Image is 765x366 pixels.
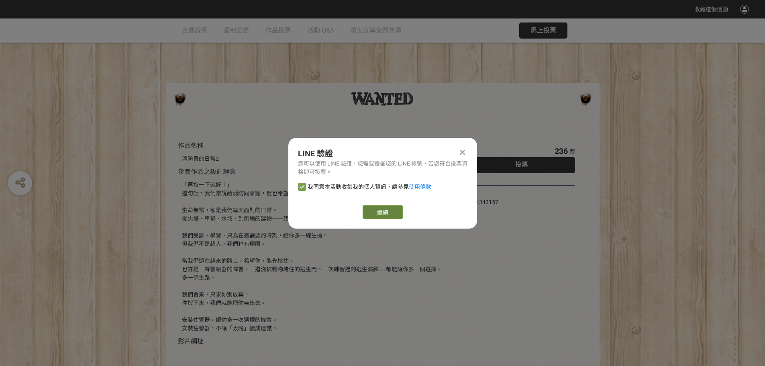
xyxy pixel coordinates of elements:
[530,27,556,34] span: 馬上投票
[178,142,204,149] span: 作品名稱
[350,18,402,43] a: 防火宣導免費資源
[515,161,528,168] span: 投票
[182,18,208,43] a: 比賽說明
[308,183,431,191] span: 我同意本活動收集我的個人資訊，請參見
[519,22,567,39] button: 馬上投票
[224,27,249,34] span: 最新公告
[363,205,403,219] a: 繼續
[298,147,467,159] div: LINE 驗證
[569,149,575,155] span: 票
[298,159,467,176] div: 您可以使用 LINE 驗證，您需要授權您的 LINE 帳號，若您符合投票資格即可投票。
[409,184,431,190] a: 使用條款
[182,27,208,34] span: 比賽說明
[307,18,334,43] a: 活動 Q&A
[224,18,249,43] a: 最新公告
[178,337,204,345] span: 影片網址
[265,18,291,43] a: 作品投票
[468,199,498,205] span: SID: 343157
[178,168,236,176] span: 參賽作品之設計理念
[555,146,568,156] span: 236
[182,181,444,333] div: 「再撐一下就好！」 這句話，我們常說給消防同事聽，但也希望......你能平安的等待我們到來。 生命無常，卻是我們每天面對的日常。 從火場、車禍、水域、到倒塌的建物──我們學會與時間賽跑，也學會...
[350,27,402,34] span: 防火宣導免費資源
[694,6,728,12] span: 收藏這個活動
[182,155,444,163] div: 消防員的日常2
[265,27,291,34] span: 作品投票
[307,27,334,34] span: 活動 Q&A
